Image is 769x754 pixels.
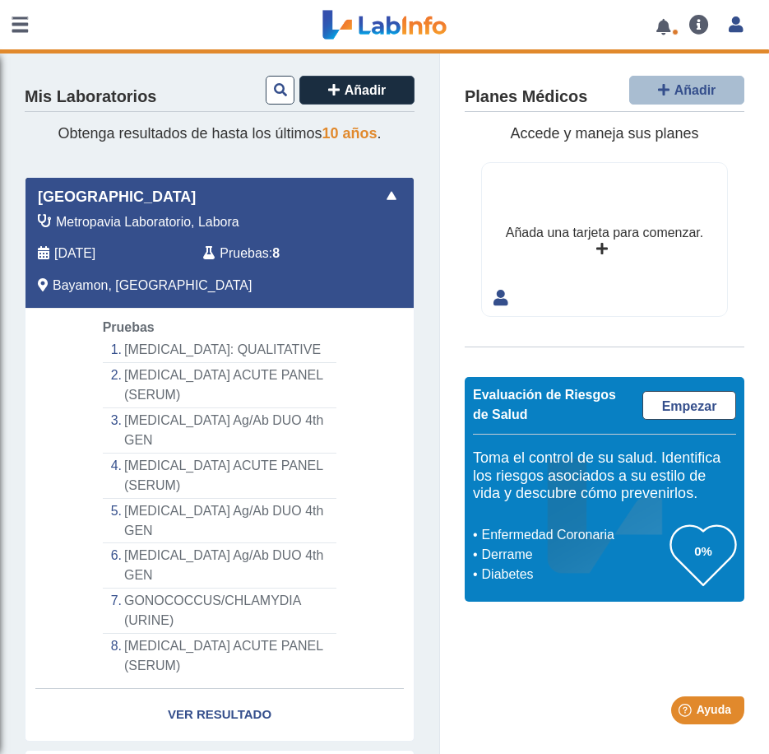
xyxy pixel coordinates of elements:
[473,388,616,421] span: Evaluación de Riesgos de Salud
[674,83,716,97] span: Añadir
[53,276,252,296] span: Bayamon, PR
[103,499,337,544] li: [MEDICAL_DATA] Ag/Ab DUO 4th GEN
[58,125,381,142] span: Obtenga resultados de hasta los últimos .
[25,87,156,107] h4: Mis Laboratorios
[54,244,95,263] span: 2025-09-11
[103,589,337,634] li: GONOCOCCUS/CHLAMYDIA (URINE)
[191,244,356,263] div: :
[103,363,337,408] li: [MEDICAL_DATA] ACUTE PANEL (SERUM)
[103,320,155,334] span: Pruebas
[473,449,736,503] h5: Toma el control de su salud. Identifica los riesgos asociados a su estilo de vida y descubre cómo...
[662,399,717,413] span: Empezar
[629,76,744,105] button: Añadir
[477,525,670,545] li: Enfermedad Coronaria
[465,87,587,107] h4: Planes Médicos
[322,125,378,142] span: 10 años
[670,541,736,561] h3: 0%
[272,246,280,260] b: 8
[345,83,387,97] span: Añadir
[103,337,337,363] li: [MEDICAL_DATA]: QUALITATIVE
[477,565,670,584] li: Diabetes
[299,76,415,105] button: Añadir
[477,545,670,565] li: Derrame
[103,408,337,454] li: [MEDICAL_DATA] Ag/Ab DUO 4th GEN
[220,244,268,263] span: Pruebas
[623,690,751,736] iframe: Help widget launcher
[506,223,703,243] div: Añada una tarjeta para comenzar.
[510,125,698,142] span: Accede y maneja sus planes
[642,391,736,420] a: Empezar
[103,543,337,589] li: [MEDICAL_DATA] Ag/Ab DUO 4th GEN
[103,634,337,678] li: [MEDICAL_DATA] ACUTE PANEL (SERUM)
[38,186,196,208] span: [GEOGRAPHIC_DATA]
[103,454,337,499] li: [MEDICAL_DATA] ACUTE PANEL (SERUM)
[56,212,239,232] span: Metropavia Laboratorio, Labora
[25,689,414,741] a: Ver Resultado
